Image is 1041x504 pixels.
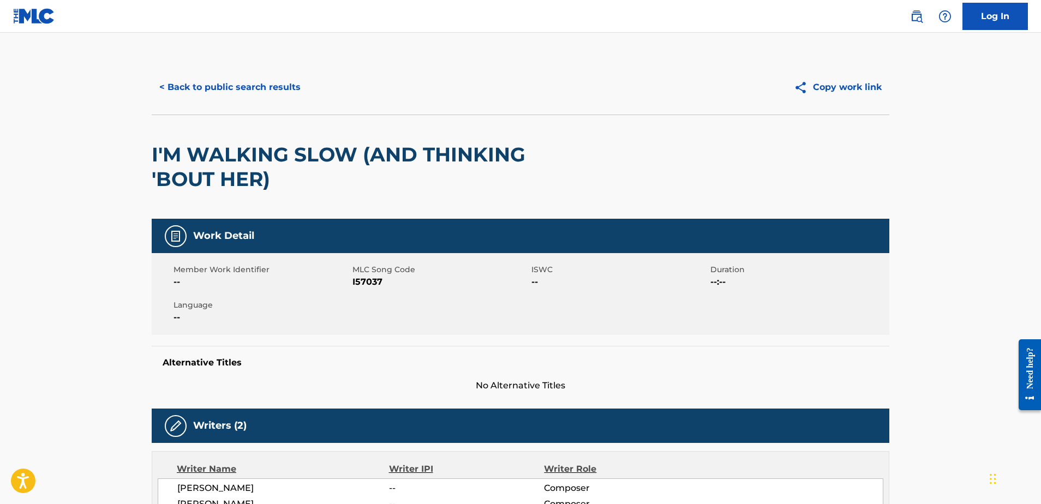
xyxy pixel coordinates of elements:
[169,419,182,433] img: Writers
[906,5,928,27] a: Public Search
[13,8,55,24] img: MLC Logo
[710,264,887,275] span: Duration
[193,419,247,432] h5: Writers (2)
[531,275,708,289] span: --
[786,74,889,101] button: Copy work link
[352,264,529,275] span: MLC Song Code
[986,452,1041,504] iframe: Chat Widget
[352,275,529,289] span: I57037
[794,81,813,94] img: Copy work link
[938,10,952,23] img: help
[1010,328,1041,422] iframe: Resource Center
[934,5,956,27] div: Help
[174,275,350,289] span: --
[193,230,254,242] h5: Work Detail
[174,311,350,324] span: --
[990,463,996,495] div: Drag
[152,379,889,392] span: No Alternative Titles
[544,482,685,495] span: Composer
[910,10,923,23] img: search
[531,264,708,275] span: ISWC
[169,230,182,243] img: Work Detail
[174,264,350,275] span: Member Work Identifier
[710,275,887,289] span: --:--
[177,463,389,476] div: Writer Name
[163,357,878,368] h5: Alternative Titles
[177,482,389,495] span: [PERSON_NAME]
[962,3,1028,30] a: Log In
[152,142,594,191] h2: I'M WALKING SLOW (AND THINKING 'BOUT HER)
[152,74,308,101] button: < Back to public search results
[544,463,685,476] div: Writer Role
[389,463,545,476] div: Writer IPI
[174,299,350,311] span: Language
[389,482,544,495] span: --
